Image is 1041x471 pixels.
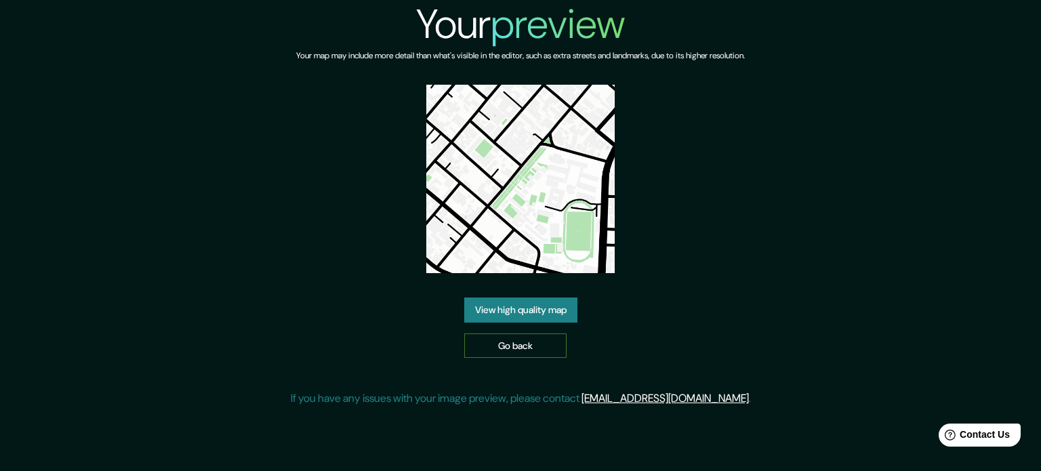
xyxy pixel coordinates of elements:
[581,391,749,405] a: [EMAIL_ADDRESS][DOMAIN_NAME]
[296,49,745,63] h6: Your map may include more detail than what's visible in the editor, such as extra streets and lan...
[291,390,751,407] p: If you have any issues with your image preview, please contact .
[920,418,1026,456] iframe: Help widget launcher
[464,333,567,359] a: Go back
[426,85,615,273] img: created-map-preview
[464,298,577,323] a: View high quality map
